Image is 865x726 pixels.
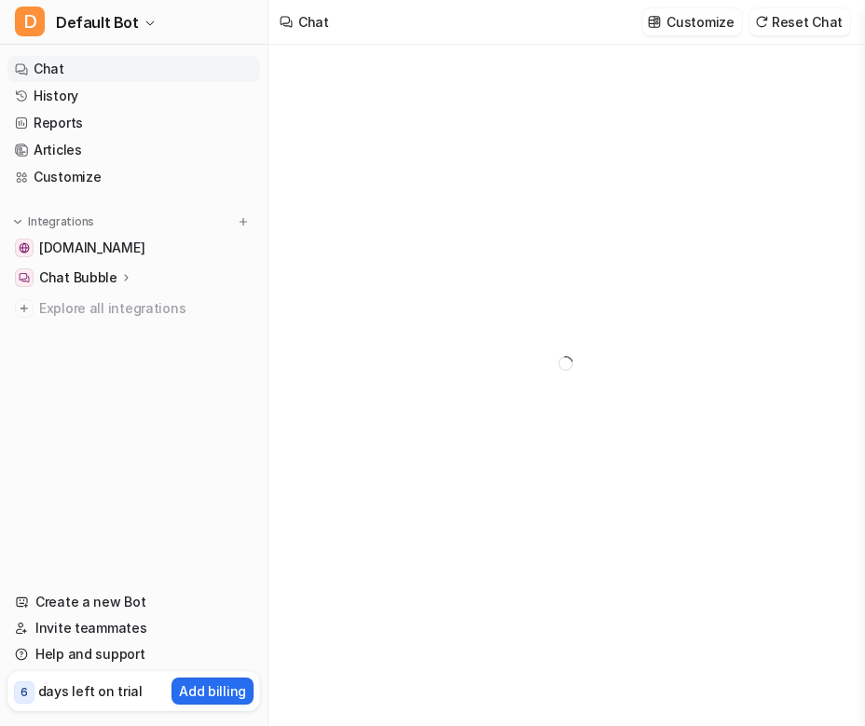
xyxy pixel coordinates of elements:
[7,235,260,261] a: velasco810.github.io[DOMAIN_NAME]
[39,268,117,287] p: Chat Bubble
[39,239,144,257] span: [DOMAIN_NAME]
[7,164,260,190] a: Customize
[19,242,30,253] img: velasco810.github.io
[15,7,45,36] span: D
[38,681,143,701] p: days left on trial
[7,212,100,231] button: Integrations
[39,294,253,323] span: Explore all integrations
[648,15,661,29] img: customize
[7,641,260,667] a: Help and support
[7,83,260,109] a: History
[7,110,260,136] a: Reports
[21,684,28,701] p: 6
[642,8,741,35] button: Customize
[172,678,254,705] button: Add billing
[7,56,260,82] a: Chat
[7,137,260,163] a: Articles
[56,9,139,35] span: Default Bot
[755,15,768,29] img: reset
[28,214,94,229] p: Integrations
[11,215,24,228] img: expand menu
[7,589,260,615] a: Create a new Bot
[7,295,260,322] a: Explore all integrations
[666,12,734,32] p: Customize
[19,272,30,283] img: Chat Bubble
[179,681,246,701] p: Add billing
[749,8,850,35] button: Reset Chat
[15,299,34,318] img: explore all integrations
[298,12,329,32] div: Chat
[7,615,260,641] a: Invite teammates
[237,215,250,228] img: menu_add.svg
